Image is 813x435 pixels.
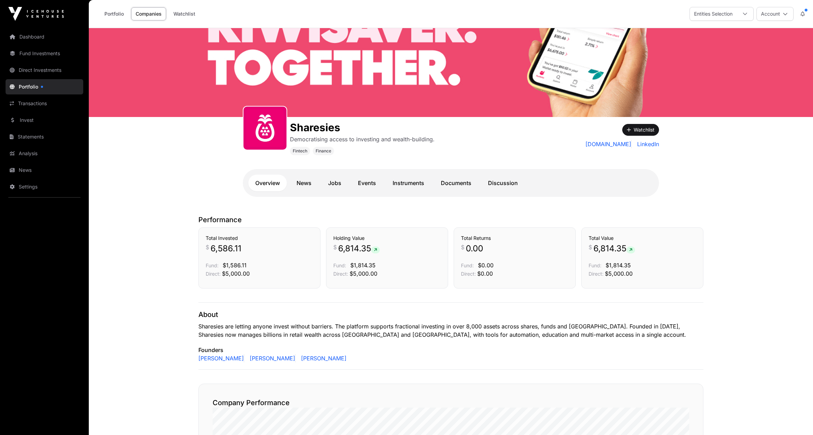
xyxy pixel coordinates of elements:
[481,175,525,191] a: Discussion
[350,270,377,277] span: $5,000.00
[321,175,348,191] a: Jobs
[6,179,83,194] a: Settings
[461,262,474,268] span: Fund:
[316,148,331,154] span: Finance
[434,175,478,191] a: Documents
[100,7,128,20] a: Portfolio
[206,235,313,242] h3: Total Invested
[293,148,307,154] span: Fintech
[6,129,83,144] a: Statements
[622,124,659,136] button: Watchlist
[333,262,346,268] span: Fund:
[461,271,476,277] span: Direct:
[6,79,83,94] a: Portfolio
[198,322,703,339] p: Sharesies are letting anyone invest without barriers. The platform supports fractional investing ...
[606,262,631,269] span: $1,814.35
[198,215,703,225] p: Performance
[386,175,431,191] a: Instruments
[477,270,493,277] span: $0.00
[589,262,601,268] span: Fund:
[6,62,83,78] a: Direct Investments
[461,243,464,251] span: $
[333,235,441,242] h3: Holding Value
[6,46,83,61] a: Fund Investments
[351,175,383,191] a: Events
[131,7,166,20] a: Companies
[6,29,83,44] a: Dashboard
[247,354,296,362] a: [PERSON_NAME]
[246,109,284,147] img: sharesies_logo.jpeg
[198,354,244,362] a: [PERSON_NAME]
[198,346,703,354] p: Founders
[461,235,568,242] h3: Total Returns
[206,262,219,268] span: Fund:
[466,243,483,254] span: 0.00
[478,262,494,269] span: $0.00
[756,7,794,21] button: Account
[206,271,221,277] span: Direct:
[298,354,346,362] a: [PERSON_NAME]
[248,175,287,191] a: Overview
[222,270,250,277] span: $5,000.00
[333,243,337,251] span: $
[338,243,380,254] span: 6,814.35
[6,162,83,178] a: News
[778,402,813,435] iframe: Chat Widget
[589,271,604,277] span: Direct:
[589,243,592,251] span: $
[593,243,635,254] span: 6,814.35
[6,96,83,111] a: Transactions
[206,243,209,251] span: $
[248,175,653,191] nav: Tabs
[223,262,247,269] span: $1,586.11
[585,140,632,148] a: [DOMAIN_NAME]
[290,121,435,134] h1: Sharesies
[211,243,241,254] span: 6,586.11
[89,28,813,117] img: Sharesies
[213,398,689,408] h2: Company Performance
[6,112,83,128] a: Invest
[8,7,64,21] img: Icehouse Ventures Logo
[290,135,435,143] p: Democratising access to investing and wealth-building.
[169,7,200,20] a: Watchlist
[634,140,659,148] a: LinkedIn
[605,270,633,277] span: $5,000.00
[690,7,737,20] div: Entities Selection
[350,262,376,269] span: $1,814.35
[333,271,348,277] span: Direct:
[589,235,696,242] h3: Total Value
[6,146,83,161] a: Analysis
[290,175,318,191] a: News
[198,310,703,319] p: About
